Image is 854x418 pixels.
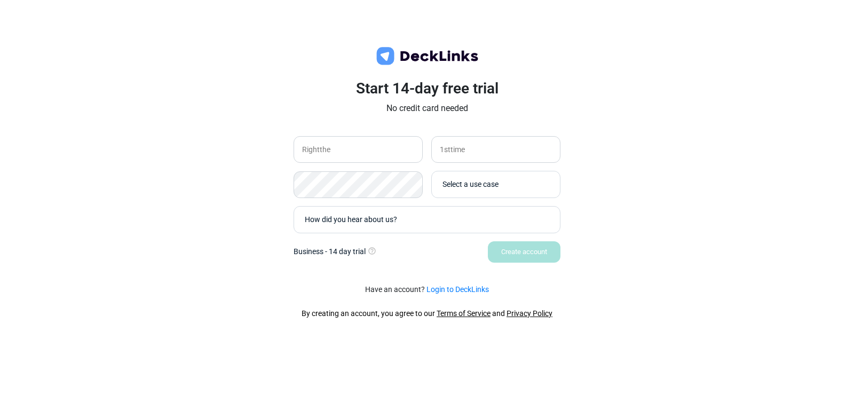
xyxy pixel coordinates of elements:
[442,179,555,190] div: Select a use case
[426,285,489,294] a: Login to DeckLinks
[294,80,560,98] h3: Start 14-day free trial
[431,136,560,163] input: Enter your job title
[294,102,560,115] p: No credit card needed
[374,45,480,67] img: deck-links-logo.c572c7424dfa0d40c150da8c35de9cd0.svg
[365,284,489,295] small: Have an account?
[437,309,491,318] a: Terms of Service
[294,136,423,163] input: Enter your company name
[302,308,552,319] div: By creating an account, you agree to our and
[507,309,552,318] a: Privacy Policy
[305,214,555,225] div: How did you hear about us?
